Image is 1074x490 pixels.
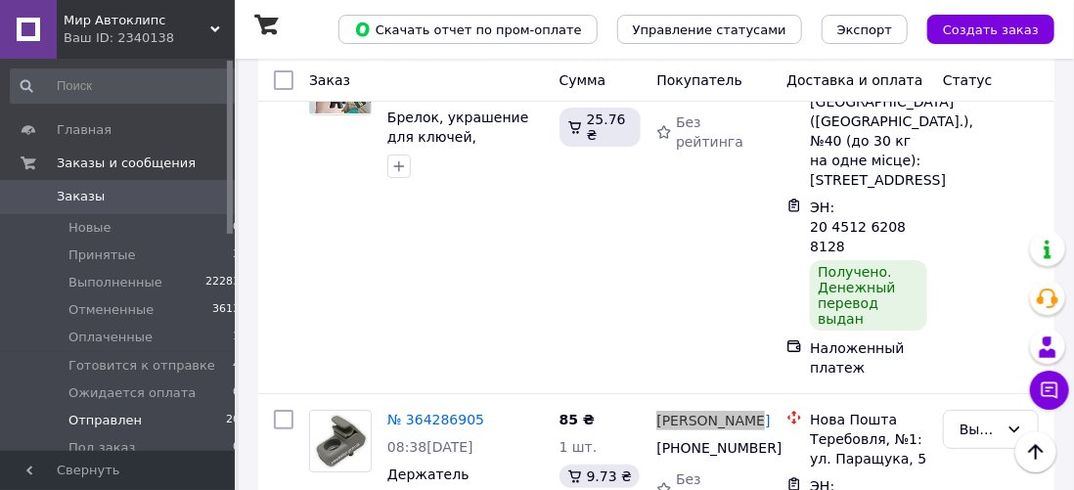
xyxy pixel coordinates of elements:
[387,110,541,184] a: Брелок, украшение для ключей, подвеска "Бульдожка" Черный
[387,412,484,427] a: № 364286905
[212,301,240,319] span: 3613
[57,188,105,205] span: Заказы
[810,72,927,190] div: г. [GEOGRAPHIC_DATA] ([GEOGRAPHIC_DATA].), №40 (до 30 кг на одне місце): [STREET_ADDRESS]
[10,68,242,104] input: Поиск
[226,412,240,429] span: 20
[68,329,153,346] span: Оплаченные
[64,29,235,47] div: Ваш ID: 2340138
[652,434,758,462] div: [PHONE_NUMBER]
[233,357,240,375] span: 4
[810,410,927,429] div: Нова Пошта
[68,384,196,402] span: Ожидается оплата
[68,246,136,264] span: Принятые
[810,200,910,254] span: ЭН: 20 4512 6208 8128
[309,410,372,472] a: Фото товару
[387,439,473,455] span: 08:38[DATE]
[822,15,908,44] button: Экспорт
[810,260,927,331] div: Получено. Денежный перевод выдан
[908,21,1054,36] a: Создать заказ
[57,155,196,172] span: Заказы и сообщения
[810,338,927,378] div: Наложенный платеж
[233,384,240,402] span: 0
[1030,371,1069,410] button: Чат с покупателем
[68,439,135,457] span: Под заказ
[943,72,993,88] span: Статус
[233,219,240,237] span: 0
[233,439,240,457] span: 0
[676,114,743,150] span: Без рейтинга
[68,301,154,319] span: Отмененные
[1015,431,1056,472] button: Наверх
[927,15,1054,44] button: Создать заказ
[354,21,582,38] span: Скачать отчет по пром-оплате
[233,329,240,346] span: 1
[559,412,595,427] span: 85 ₴
[205,274,240,291] span: 22283
[233,246,240,264] span: 3
[64,12,210,29] span: Мир Автоклипс
[656,411,770,430] a: [PERSON_NAME]
[559,439,598,455] span: 1 шт.
[68,274,162,291] span: Выполненные
[943,22,1039,37] span: Создать заказ
[633,22,786,37] span: Управление статусами
[559,108,642,147] div: 25.76 ₴
[309,72,350,88] span: Заказ
[68,357,215,375] span: Готовится к отправке
[338,15,598,44] button: Скачать отчет по пром-оплате
[656,72,742,88] span: Покупатель
[559,465,640,488] div: 9.73 ₴
[68,412,142,429] span: Отправлен
[57,121,112,139] span: Главная
[559,72,606,88] span: Сумма
[810,429,927,468] div: Теребовля, №1: ул. Паращука, 5
[837,22,892,37] span: Экспорт
[310,413,371,470] img: Фото товару
[68,219,112,237] span: Новые
[960,419,999,440] div: Выполнен
[617,15,802,44] button: Управление статусами
[786,72,922,88] span: Доставка и оплата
